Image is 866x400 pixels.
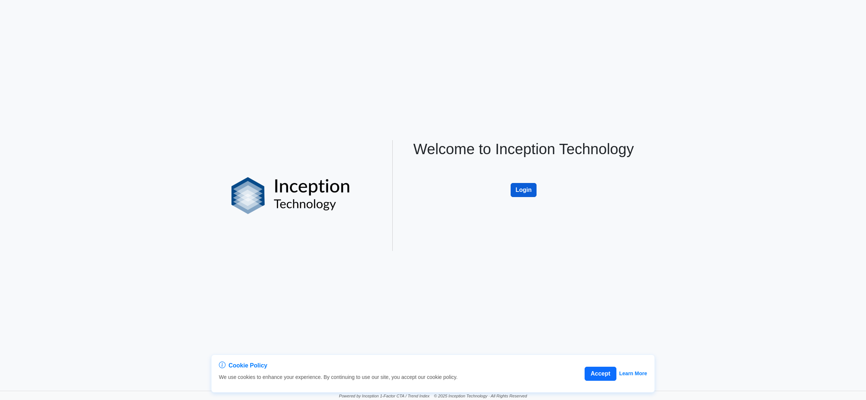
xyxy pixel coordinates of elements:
[219,373,457,381] p: We use cookies to enhance your experience. By continuing to use our site, you accept our cookie p...
[406,140,641,158] h1: Welcome to Inception Technology
[231,177,350,214] img: logo%20black.png
[511,175,537,182] a: Login
[585,367,616,381] button: Accept
[619,370,647,377] a: Learn More
[229,361,267,370] span: Cookie Policy
[511,183,537,197] button: Login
